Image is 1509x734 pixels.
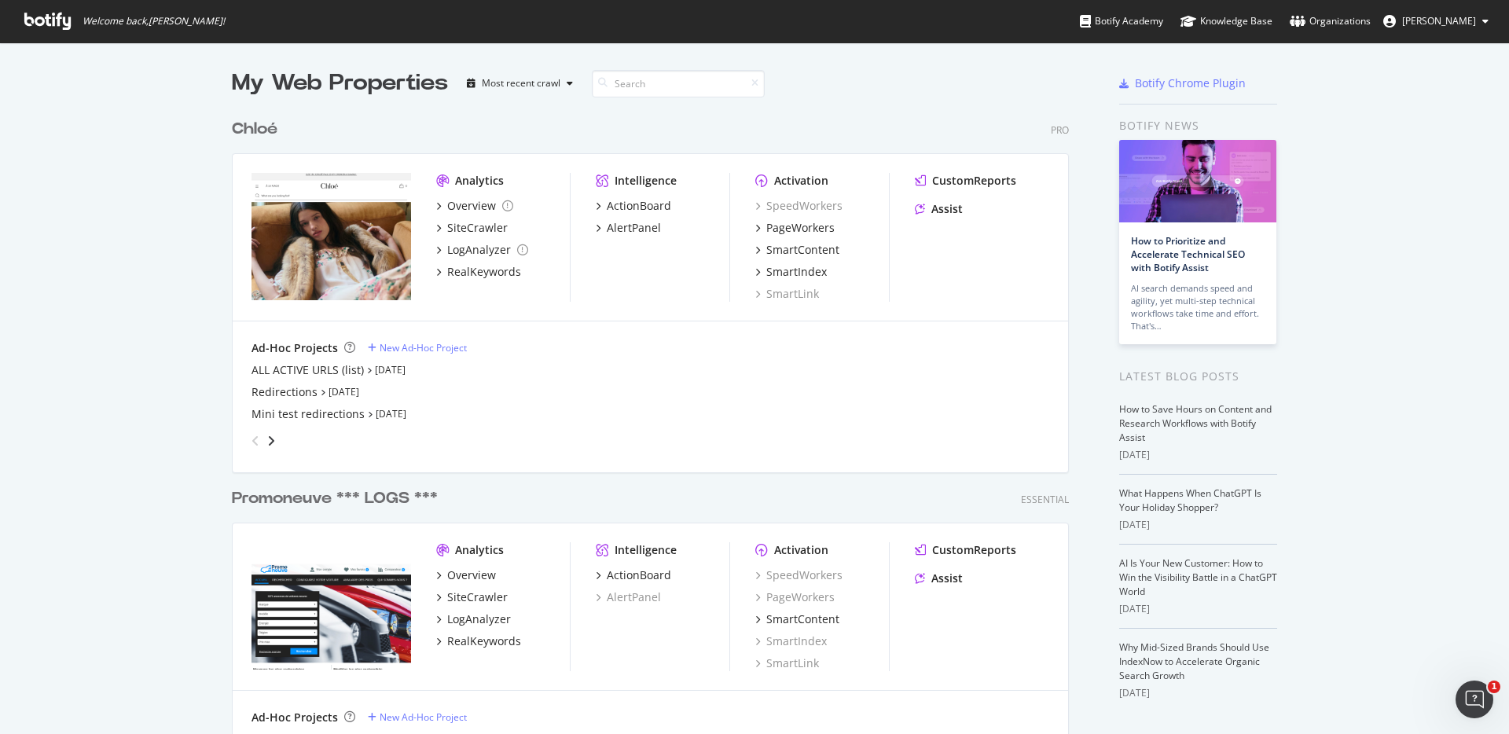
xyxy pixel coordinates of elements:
[455,173,504,189] div: Analytics
[755,655,819,671] a: SmartLink
[596,198,671,214] a: ActionBoard
[915,173,1016,189] a: CustomReports
[482,79,560,88] div: Most recent crawl
[1119,140,1276,222] img: How to Prioritize and Accelerate Technical SEO with Botify Assist
[596,589,661,605] a: AlertPanel
[932,173,1016,189] div: CustomReports
[461,71,579,96] button: Most recent crawl
[1119,75,1246,91] a: Botify Chrome Plugin
[368,710,467,724] a: New Ad-Hoc Project
[436,589,508,605] a: SiteCrawler
[755,633,827,649] a: SmartIndex
[755,242,839,258] a: SmartContent
[615,173,677,189] div: Intelligence
[1290,13,1371,29] div: Organizations
[755,567,843,583] a: SpeedWorkers
[915,542,1016,558] a: CustomReports
[931,201,963,217] div: Assist
[615,542,677,558] div: Intelligence
[232,68,448,99] div: My Web Properties
[1119,602,1277,616] div: [DATE]
[592,70,765,97] input: Search
[436,220,508,236] a: SiteCrawler
[447,198,496,214] div: Overview
[1371,9,1501,34] button: [PERSON_NAME]
[447,589,508,605] div: SiteCrawler
[251,384,318,400] a: Redirections
[774,542,828,558] div: Activation
[447,264,521,280] div: RealKeywords
[1119,368,1277,385] div: Latest Blog Posts
[232,118,277,141] div: Chloé
[447,567,496,583] div: Overview
[436,611,511,627] a: LogAnalyzer
[1131,234,1245,274] a: How to Prioritize and Accelerate Technical SEO with Botify Assist
[83,15,225,28] span: Welcome back, [PERSON_NAME] !
[766,242,839,258] div: SmartContent
[915,201,963,217] a: Assist
[755,264,827,280] a: SmartIndex
[1080,13,1163,29] div: Botify Academy
[251,340,338,356] div: Ad-Hoc Projects
[436,567,496,583] a: Overview
[380,710,467,724] div: New Ad-Hoc Project
[1119,640,1269,682] a: Why Mid-Sized Brands Should Use IndexNow to Accelerate Organic Search Growth
[251,406,365,422] div: Mini test redirections
[447,633,521,649] div: RealKeywords
[607,220,661,236] div: AlertPanel
[931,571,963,586] div: Assist
[1021,493,1069,506] div: Essential
[436,198,513,214] a: Overview
[755,611,839,627] a: SmartContent
[251,362,364,378] a: ALL ACTIVE URLS (list)
[1180,13,1272,29] div: Knowledge Base
[1402,14,1476,28] span: Vincent Flaceliere
[245,428,266,453] div: angle-left
[596,220,661,236] a: AlertPanel
[1119,686,1277,700] div: [DATE]
[251,173,411,300] img: www.chloe.com
[1119,486,1261,514] a: What Happens When ChatGPT Is Your Holiday Shopper?
[755,286,819,302] a: SmartLink
[774,173,828,189] div: Activation
[1119,402,1272,444] a: How to Save Hours on Content and Research Workflows with Botify Assist
[766,264,827,280] div: SmartIndex
[1456,681,1493,718] iframe: Intercom live chat
[1135,75,1246,91] div: Botify Chrome Plugin
[375,363,406,376] a: [DATE]
[1119,518,1277,532] div: [DATE]
[766,611,839,627] div: SmartContent
[232,118,284,141] a: Chloé
[755,589,835,605] a: PageWorkers
[380,341,467,354] div: New Ad-Hoc Project
[1488,681,1500,693] span: 1
[766,220,835,236] div: PageWorkers
[607,567,671,583] div: ActionBoard
[447,611,511,627] div: LogAnalyzer
[329,385,359,398] a: [DATE]
[368,341,467,354] a: New Ad-Hoc Project
[447,242,511,258] div: LogAnalyzer
[932,542,1016,558] div: CustomReports
[1119,556,1277,598] a: AI Is Your New Customer: How to Win the Visibility Battle in a ChatGPT World
[447,220,508,236] div: SiteCrawler
[915,571,963,586] a: Assist
[596,567,671,583] a: ActionBoard
[1119,448,1277,462] div: [DATE]
[755,198,843,214] a: SpeedWorkers
[436,633,521,649] a: RealKeywords
[755,220,835,236] a: PageWorkers
[436,242,528,258] a: LogAnalyzer
[455,542,504,558] div: Analytics
[436,264,521,280] a: RealKeywords
[607,198,671,214] div: ActionBoard
[266,433,277,449] div: angle-right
